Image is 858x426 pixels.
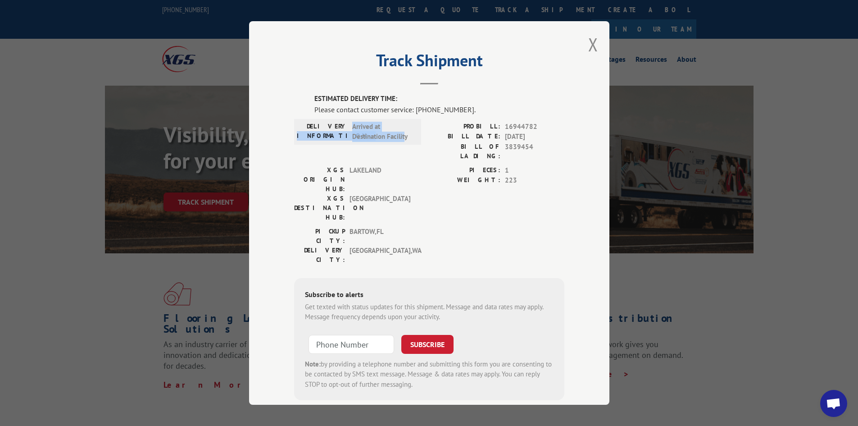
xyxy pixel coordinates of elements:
label: BILL OF LADING: [429,142,500,161]
input: Phone Number [309,335,394,354]
div: Open chat [820,390,847,417]
span: 223 [505,175,564,186]
label: XGS ORIGIN HUB: [294,165,345,194]
button: SUBSCRIBE [401,335,454,354]
span: 3839454 [505,142,564,161]
span: BARTOW , FL [350,227,410,246]
strong: Note: [305,360,321,368]
label: PICKUP CITY: [294,227,345,246]
h2: Track Shipment [294,54,564,71]
span: 1 [505,165,564,176]
div: Subscribe to alerts [305,289,554,302]
span: 16944782 [505,122,564,132]
span: [DATE] [505,132,564,142]
label: BILL DATE: [429,132,500,142]
label: ESTIMATED DELIVERY TIME: [314,94,564,104]
div: Get texted with status updates for this shipment. Message and data rates may apply. Message frequ... [305,302,554,322]
span: [GEOGRAPHIC_DATA] , WA [350,246,410,265]
div: by providing a telephone number and submitting this form you are consenting to be contacted by SM... [305,359,554,390]
label: DELIVERY CITY: [294,246,345,265]
div: Please contact customer service: [PHONE_NUMBER]. [314,104,564,115]
label: WEIGHT: [429,175,500,186]
span: Arrived at Destination Facility [352,122,413,142]
label: PROBILL: [429,122,500,132]
button: Close modal [588,32,598,56]
label: XGS DESTINATION HUB: [294,194,345,222]
label: DELIVERY INFORMATION: [297,122,348,142]
span: [GEOGRAPHIC_DATA] [350,194,410,222]
label: PIECES: [429,165,500,176]
span: LAKELAND [350,165,410,194]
